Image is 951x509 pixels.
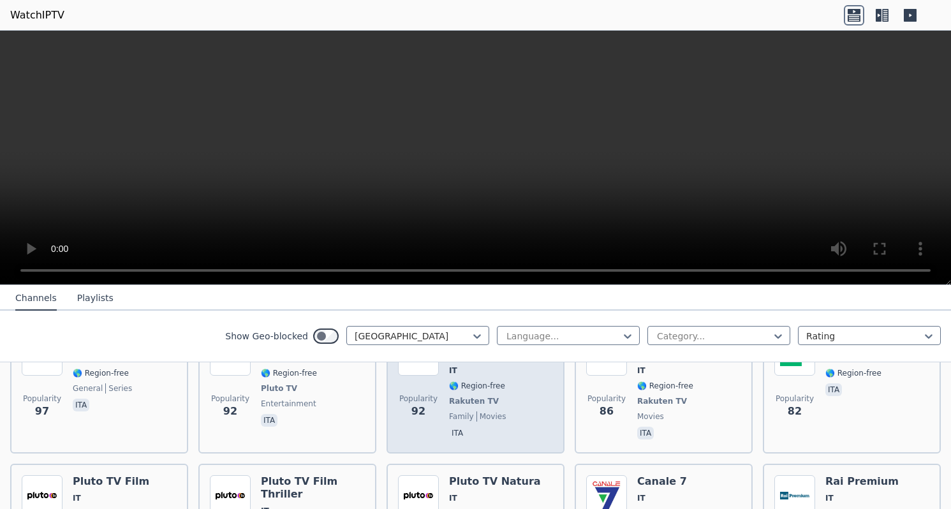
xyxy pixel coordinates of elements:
h6: Pluto TV Film Thriller [261,475,365,501]
a: WatchIPTV [10,8,64,23]
span: IT [825,493,834,503]
p: ita [261,414,277,427]
h6: Pluto TV Natura [449,475,541,488]
span: IT [449,493,457,503]
button: Channels [15,286,57,311]
span: Popularity [23,394,61,404]
span: 🌎 Region-free [825,368,881,378]
span: 🌎 Region-free [449,381,505,391]
span: Popularity [399,394,438,404]
span: series [105,383,132,394]
span: Popularity [776,394,814,404]
span: 97 [35,404,49,419]
span: 🌎 Region-free [261,368,317,378]
span: family [449,411,474,422]
span: movies [476,411,506,422]
p: ita [637,427,654,439]
span: 🌎 Region-free [637,381,693,391]
p: ita [449,427,466,439]
span: Rakuten TV [449,396,499,406]
span: general [73,383,103,394]
span: Pluto TV [261,383,297,394]
span: Popularity [587,394,626,404]
span: entertainment [261,399,316,409]
h6: Pluto TV Film [73,475,149,488]
h6: Rai Premium [825,475,899,488]
p: ita [73,399,89,411]
span: 92 [411,404,425,419]
button: Playlists [77,286,114,311]
span: IT [637,493,645,503]
label: Show Geo-blocked [225,330,308,343]
span: Rakuten TV [637,396,687,406]
span: 82 [788,404,802,419]
span: 🌎 Region-free [73,368,129,378]
span: movies [637,411,664,422]
p: ita [825,383,842,396]
span: IT [449,365,457,376]
span: IT [637,365,645,376]
h6: Canale 7 [637,475,693,488]
span: 86 [600,404,614,419]
span: Popularity [211,394,249,404]
span: IT [73,493,81,503]
span: 92 [223,404,237,419]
